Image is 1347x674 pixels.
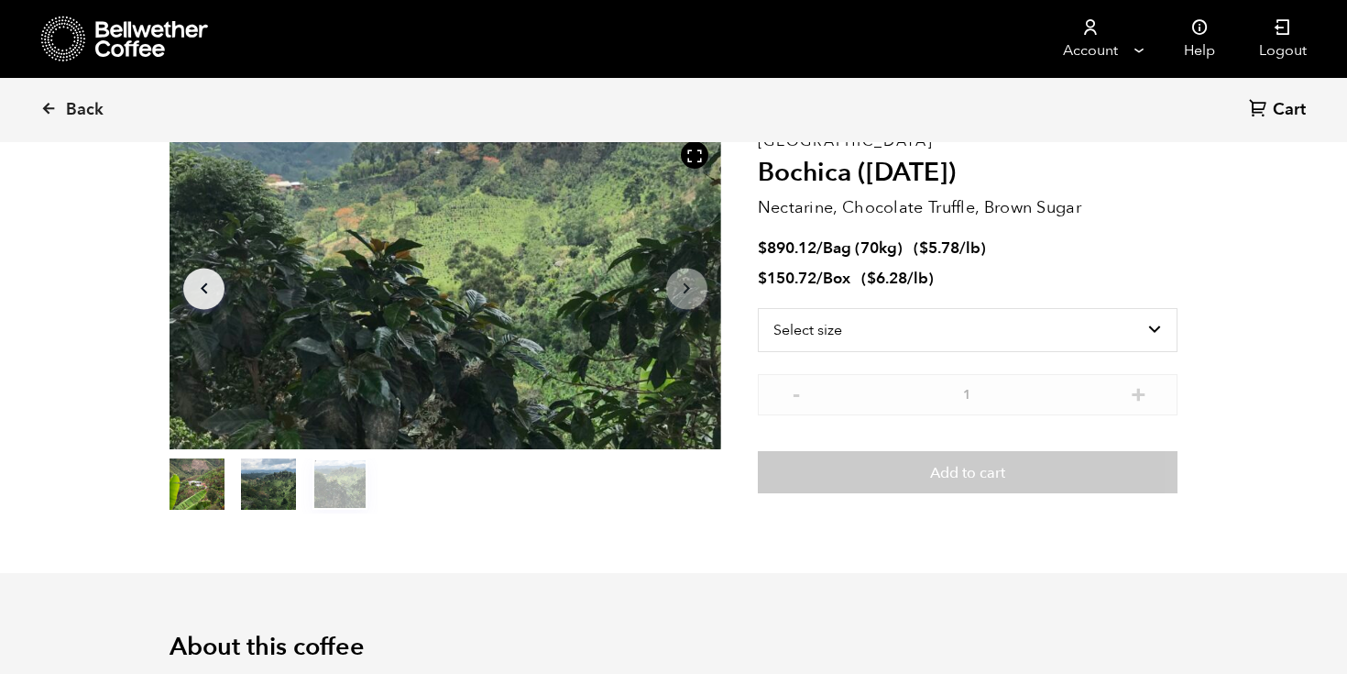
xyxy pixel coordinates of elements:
span: $ [867,268,876,289]
bdi: 150.72 [758,268,816,289]
a: Cart [1249,98,1310,123]
button: + [1127,383,1150,402]
bdi: 6.28 [867,268,907,289]
span: ( ) [861,268,934,289]
h2: About this coffee [170,633,1177,662]
span: $ [758,268,767,289]
button: Add to cart [758,451,1177,493]
bdi: 890.12 [758,238,816,259]
span: Back [66,99,104,121]
button: - [785,383,808,402]
h2: Bochica ([DATE]) [758,158,1177,189]
span: Bag (70kg) [823,238,903,259]
span: $ [758,238,767,259]
p: Nectarine, Chocolate Truffle, Brown Sugar [758,195,1177,220]
span: /lb [907,268,928,289]
span: ( ) [914,238,986,259]
span: /lb [959,238,980,259]
bdi: 5.78 [919,238,959,259]
span: Cart [1273,99,1306,121]
span: / [816,268,823,289]
span: / [816,238,823,259]
span: $ [919,238,928,259]
span: Box [823,268,850,289]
